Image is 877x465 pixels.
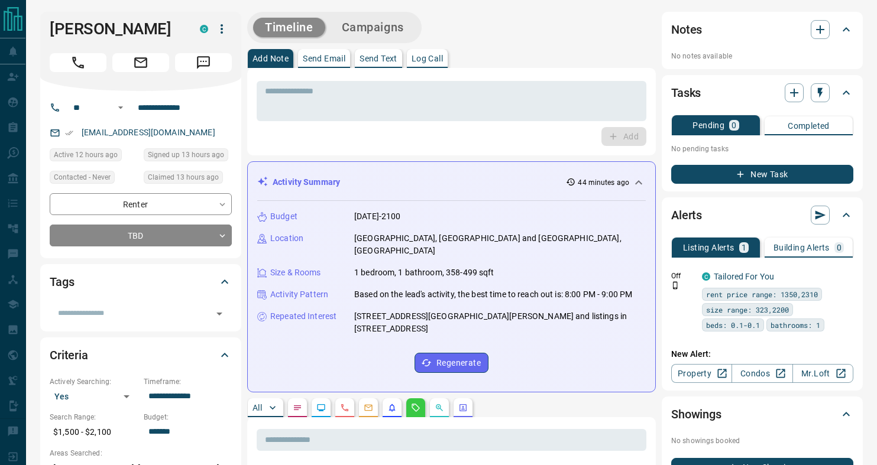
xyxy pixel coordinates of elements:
p: Size & Rooms [270,266,321,279]
div: Alerts [671,201,853,229]
p: Actively Searching: [50,376,138,387]
h2: Tasks [671,83,701,102]
h2: Tags [50,272,74,291]
h2: Notes [671,20,702,39]
p: All [253,404,262,412]
div: Wed Aug 13 2025 [144,171,232,187]
span: Contacted - Never [54,171,111,183]
span: Message [175,53,232,72]
p: Based on the lead's activity, the best time to reach out is: 8:00 PM - 9:00 PM [354,288,632,301]
span: Signed up 13 hours ago [148,149,224,161]
svg: Listing Alerts [387,403,397,412]
button: Regenerate [415,353,488,373]
p: Activity Pattern [270,288,328,301]
p: Budget: [144,412,232,422]
svg: Calls [340,403,349,412]
span: Claimed 13 hours ago [148,171,219,183]
p: Timeframe: [144,376,232,387]
div: Criteria [50,341,232,369]
svg: Requests [411,403,420,412]
div: condos.ca [200,25,208,33]
p: Completed [788,122,830,130]
button: Open [114,100,128,115]
div: Tasks [671,79,853,107]
p: 44 minutes ago [578,177,629,188]
svg: Email Verified [65,129,73,137]
p: Send Text [360,54,397,63]
a: Tailored For You [714,272,774,281]
svg: Lead Browsing Activity [316,403,326,412]
p: Pending [692,121,724,129]
div: Wed Aug 13 2025 [50,148,138,165]
h2: Showings [671,405,721,424]
p: Building Alerts [774,243,830,252]
button: Campaigns [330,18,416,37]
span: Email [112,53,169,72]
span: rent price range: 1350,2310 [706,288,818,300]
button: Open [211,305,228,322]
div: condos.ca [702,272,710,281]
p: [GEOGRAPHIC_DATA], [GEOGRAPHIC_DATA] and [GEOGRAPHIC_DATA], [GEOGRAPHIC_DATA] [354,232,646,257]
p: Search Range: [50,412,138,422]
div: Yes [50,387,138,406]
p: No pending tasks [671,140,853,158]
p: New Alert: [671,348,853,360]
a: Mr.Loft [792,364,853,383]
div: Wed Aug 13 2025 [144,148,232,165]
p: Budget [270,210,297,223]
span: Active 12 hours ago [54,149,118,161]
p: $1,500 - $2,100 [50,422,138,442]
button: Timeline [253,18,325,37]
button: New Task [671,165,853,184]
p: Log Call [412,54,443,63]
p: [DATE]-2100 [354,210,400,223]
p: 1 [742,243,746,252]
p: No notes available [671,51,853,61]
h1: [PERSON_NAME] [50,19,182,38]
span: size range: 323,2200 [706,304,789,316]
p: 1 bedroom, 1 bathroom, 358-499 sqft [354,266,494,279]
svg: Notes [293,403,302,412]
svg: Emails [364,403,373,412]
svg: Agent Actions [458,403,468,412]
svg: Push Notification Only [671,281,679,290]
p: Add Note [253,54,289,63]
p: [STREET_ADDRESS][GEOGRAPHIC_DATA][PERSON_NAME] and listings in [STREET_ADDRESS] [354,310,646,335]
p: 0 [732,121,736,129]
a: Condos [732,364,792,383]
div: Notes [671,15,853,44]
p: Listing Alerts [683,243,734,252]
p: Off [671,271,695,281]
p: 0 [837,243,842,252]
div: Showings [671,400,853,428]
span: Call [50,53,106,72]
div: Activity Summary44 minutes ago [257,171,646,193]
p: Activity Summary [273,176,340,188]
h2: Criteria [50,346,88,365]
div: TBD [50,225,232,246]
p: Send Email [303,54,345,63]
div: Tags [50,268,232,296]
p: No showings booked [671,435,853,446]
a: Property [671,364,732,383]
span: beds: 0.1-0.1 [706,319,760,331]
h2: Alerts [671,206,702,225]
a: [EMAIL_ADDRESS][DOMAIN_NAME] [82,128,215,137]
p: Location [270,232,303,245]
svg: Opportunities [435,403,444,412]
span: bathrooms: 1 [771,319,820,331]
p: Repeated Interest [270,310,336,323]
div: Renter [50,193,232,215]
p: Areas Searched: [50,448,232,459]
